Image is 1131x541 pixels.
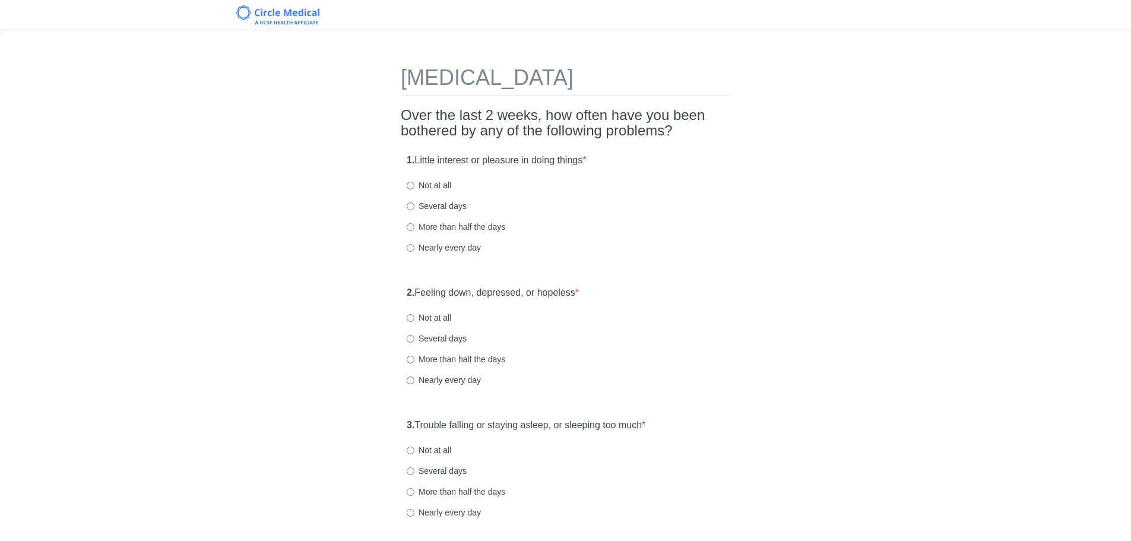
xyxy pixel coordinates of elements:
[407,420,414,430] strong: 3.
[236,5,320,24] img: Circle Medical Logo
[407,333,467,344] label: Several days
[407,377,414,384] input: Nearly every day
[407,154,586,167] label: Little interest or pleasure in doing things
[407,444,451,456] label: Not at all
[407,314,414,322] input: Not at all
[407,488,414,496] input: More than half the days
[407,335,414,343] input: Several days
[407,507,481,518] label: Nearly every day
[407,465,467,477] label: Several days
[407,179,451,191] label: Not at all
[407,221,505,233] label: More than half the days
[407,244,414,252] input: Nearly every day
[407,286,579,300] label: Feeling down, depressed, or hopeless
[407,374,481,386] label: Nearly every day
[407,223,414,231] input: More than half the days
[407,312,451,324] label: Not at all
[401,66,730,96] h1: [MEDICAL_DATA]
[407,486,505,498] label: More than half the days
[407,203,414,210] input: Several days
[407,447,414,454] input: Not at all
[407,287,414,298] strong: 2.
[407,419,645,432] label: Trouble falling or staying asleep, or sleeping too much
[407,353,505,365] label: More than half the days
[407,467,414,475] input: Several days
[407,155,414,165] strong: 1.
[407,242,481,254] label: Nearly every day
[401,107,730,139] h2: Over the last 2 weeks, how often have you been bothered by any of the following problems?
[407,182,414,189] input: Not at all
[407,356,414,363] input: More than half the days
[407,509,414,517] input: Nearly every day
[407,200,467,212] label: Several days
